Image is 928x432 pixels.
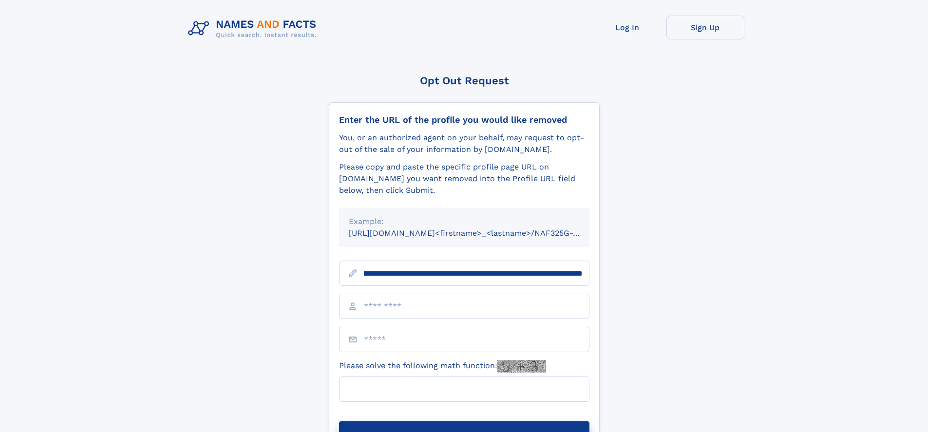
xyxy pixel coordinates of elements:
[588,16,666,39] a: Log In
[339,360,546,373] label: Please solve the following math function:
[184,16,324,42] img: Logo Names and Facts
[339,132,589,155] div: You, or an authorized agent on your behalf, may request to opt-out of the sale of your informatio...
[339,114,589,125] div: Enter the URL of the profile you would like removed
[349,216,580,227] div: Example:
[329,75,600,87] div: Opt Out Request
[339,161,589,196] div: Please copy and paste the specific profile page URL on [DOMAIN_NAME] you want removed into the Pr...
[349,228,608,238] small: [URL][DOMAIN_NAME]<firstname>_<lastname>/NAF325G-xxxxxxxx
[666,16,744,39] a: Sign Up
